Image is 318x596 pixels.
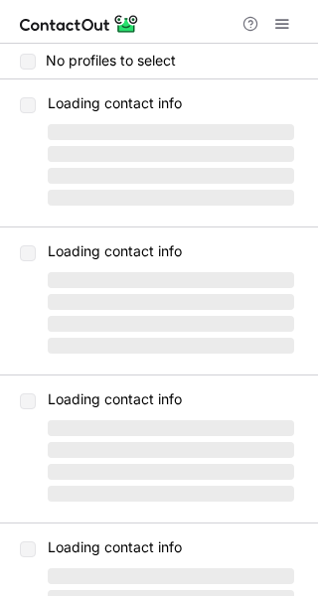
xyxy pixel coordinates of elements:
[48,391,294,407] p: Loading contact info
[48,272,294,288] span: ‌
[48,420,294,436] span: ‌
[20,12,139,36] img: ContactOut v5.3.10
[48,442,294,458] span: ‌
[48,190,294,206] span: ‌
[48,168,294,184] span: ‌
[48,243,294,259] p: Loading contact info
[48,316,294,332] span: ‌
[48,464,294,480] span: ‌
[48,146,294,162] span: ‌
[48,568,294,584] span: ‌
[48,486,294,502] span: ‌
[48,294,294,310] span: ‌
[48,95,294,111] p: Loading contact info
[48,124,294,140] span: ‌
[48,539,294,555] p: Loading contact info
[48,338,294,354] span: ‌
